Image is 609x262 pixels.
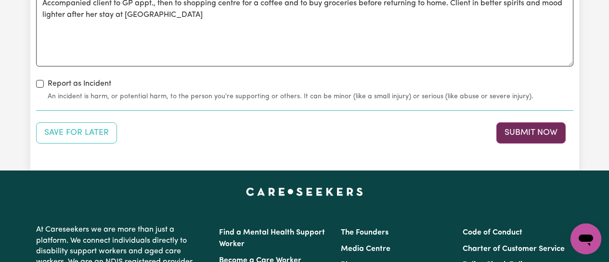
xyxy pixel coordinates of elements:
[570,223,601,254] iframe: Button to launch messaging window
[219,229,325,248] a: Find a Mental Health Support Worker
[496,122,566,144] button: Submit your job report
[48,92,573,102] small: An incident is harm, or potential harm, to the person you're supporting or others. It can be mino...
[48,78,111,90] label: Report as Incident
[341,229,389,236] a: The Founders
[463,245,565,253] a: Charter of Customer Service
[463,229,522,236] a: Code of Conduct
[246,188,363,196] a: Careseekers home page
[36,122,117,144] button: Save your job report
[341,245,390,253] a: Media Centre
